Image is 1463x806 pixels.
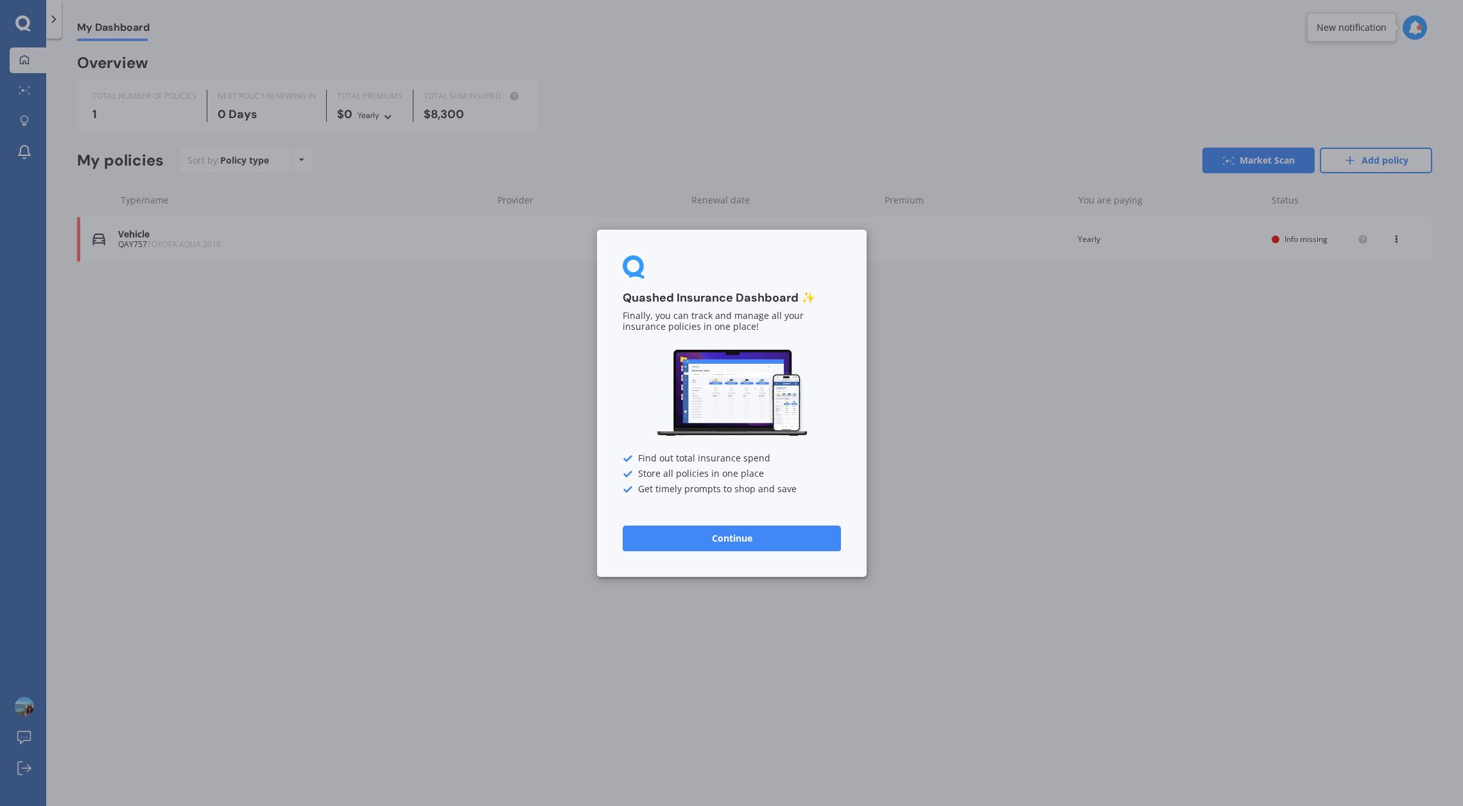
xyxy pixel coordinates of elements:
[623,468,841,479] div: Store all policies in one place
[623,291,841,305] h3: Quashed Insurance Dashboard ✨
[623,453,841,463] div: Find out total insurance spend
[623,484,841,494] div: Get timely prompts to shop and save
[655,348,809,438] img: Dashboard
[623,525,841,551] button: Continue
[623,311,841,332] p: Finally, you can track and manage all your insurance policies in one place!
